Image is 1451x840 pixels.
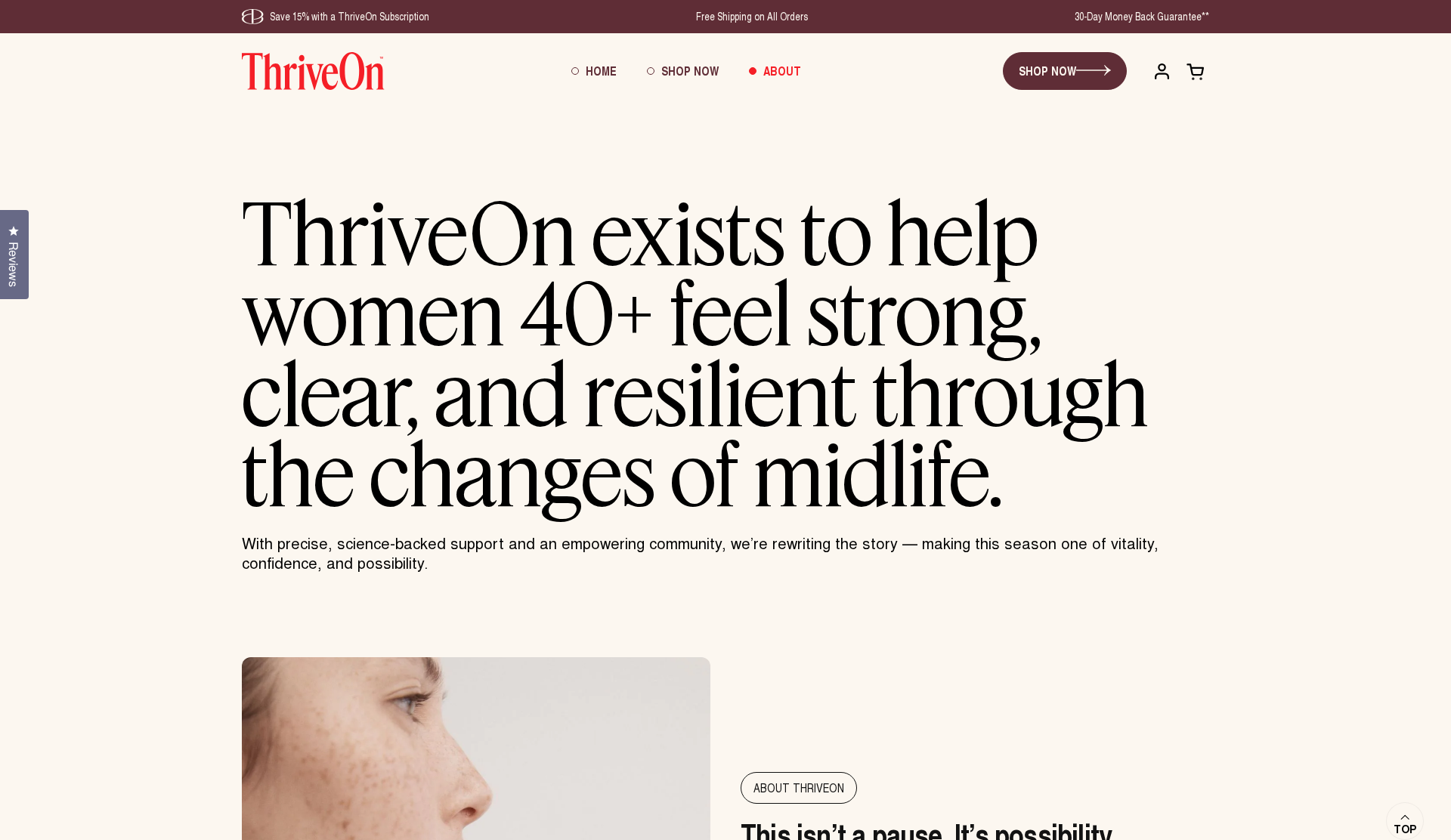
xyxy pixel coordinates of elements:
[242,193,1209,515] h1: ThriveOn exists to help women 40+ feel strong, clear, and resilient through the changes of midlife.
[4,242,23,287] span: Reviews
[763,62,801,79] span: About
[242,533,1209,573] p: With precise, science-backed support and an empowering community, we’re rewriting the story — mak...
[741,772,857,804] span: About ThriveOn
[632,51,734,91] a: Shop Now
[734,51,816,91] a: About
[586,62,617,79] span: Home
[242,9,429,24] div: Save 15% with a ThriveOn Subscription
[1075,9,1209,24] div: 30-Day Money Back Guarantee**
[661,62,719,79] span: Shop Now
[556,51,632,91] a: Home
[696,9,808,24] div: Free Shipping on All Orders
[1394,823,1416,836] span: Top
[1003,52,1127,90] a: SHOP NOW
